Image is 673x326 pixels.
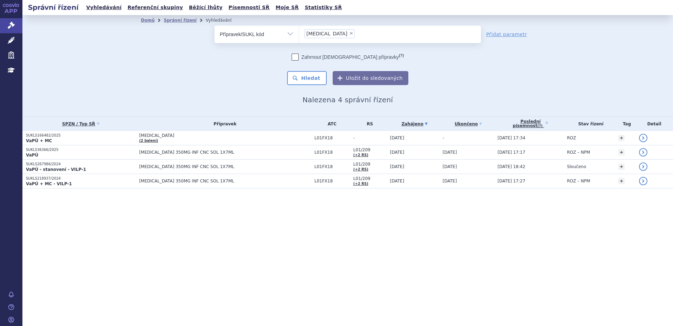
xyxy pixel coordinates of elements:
span: ROZ – NPM [567,179,590,183]
a: + [618,149,625,155]
th: RS [350,117,387,131]
a: (2 balení) [139,139,158,143]
a: Poslednípísemnost(?) [498,117,564,131]
strong: VaPÚ + MC - VILP-1 [26,181,72,186]
span: [MEDICAL_DATA] 350MG INF CNC SOL 1X7ML [139,150,311,155]
span: [DATE] 18:42 [498,164,525,169]
a: Moje SŘ [273,3,301,12]
span: [DATE] [443,164,457,169]
span: ROZ – NPM [567,150,590,155]
a: (+2 RS) [353,167,368,171]
a: Referenční skupiny [125,3,185,12]
span: Nalezena 4 správní řízení [302,96,393,104]
a: (+2 RS) [353,182,368,186]
a: Zahájeno [390,119,439,129]
h2: Správní řízení [22,2,84,12]
a: detail [639,177,647,185]
th: Stav řízení [563,117,614,131]
p: SUKLS267986/2024 [26,162,136,167]
a: Písemnosti SŘ [226,3,272,12]
a: Přidat parametr [486,31,527,38]
th: ATC [311,117,350,131]
span: L01FX18 [314,179,350,183]
span: [DATE] [390,164,405,169]
span: L01FX18 [314,150,350,155]
span: [DATE] [443,179,457,183]
p: SUKLS166482/2025 [26,133,136,138]
strong: VaPÚ [26,153,38,158]
span: × [349,31,353,35]
a: detail [639,148,647,157]
a: + [618,178,625,184]
label: Zahrnout [DEMOGRAPHIC_DATA] přípravky [292,54,404,61]
abbr: (?) [537,124,543,128]
span: [DATE] 17:34 [498,136,525,140]
strong: VaPÚ + MC [26,138,52,143]
span: L01/209 [353,176,387,181]
span: [MEDICAL_DATA] [139,133,311,138]
span: [DATE] [443,150,457,155]
span: - [353,136,387,140]
span: L01/209 [353,147,387,152]
a: Ukončeno [443,119,494,129]
a: Vyhledávání [84,3,124,12]
th: Tag [615,117,635,131]
th: Přípravek [136,117,311,131]
strong: VaPÚ - stanovení - VILP-1 [26,167,86,172]
a: Běžící lhůty [187,3,225,12]
span: [DATE] 17:27 [498,179,525,183]
p: SUKLS36366/2025 [26,147,136,152]
span: ROZ [567,136,576,140]
input: [MEDICAL_DATA] [357,29,361,38]
abbr: (?) [399,53,404,58]
button: Uložit do sledovaných [333,71,408,85]
a: + [618,135,625,141]
span: L01FX18 [314,164,350,169]
span: [MEDICAL_DATA] 350MG INF CNC SOL 1X7ML [139,164,311,169]
a: Statistiky SŘ [302,3,344,12]
span: [DATE] 17:17 [498,150,525,155]
a: Správní řízení [164,18,197,23]
p: SUKLS218937/2024 [26,176,136,181]
span: [DATE] [390,179,405,183]
span: [DATE] [390,136,405,140]
a: SPZN / Typ SŘ [26,119,136,129]
span: Sloučeno [567,164,586,169]
span: [MEDICAL_DATA] [306,31,347,36]
a: (+2 RS) [353,153,368,157]
button: Hledat [287,71,327,85]
a: detail [639,134,647,142]
span: [MEDICAL_DATA] 350MG INF CNC SOL 1X7ML [139,179,311,183]
span: L01FX18 [314,136,350,140]
a: Domů [141,18,155,23]
span: - [443,136,444,140]
th: Detail [635,117,673,131]
span: [DATE] [390,150,405,155]
li: Vyhledávání [206,15,241,26]
span: L01/209 [353,162,387,167]
a: + [618,164,625,170]
a: detail [639,162,647,171]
